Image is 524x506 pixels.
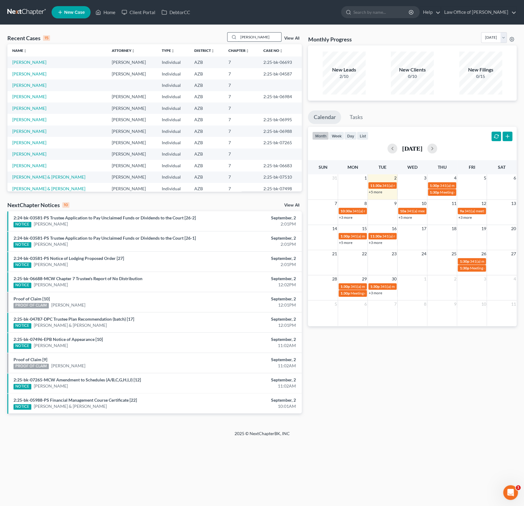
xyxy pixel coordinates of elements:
td: AZB [189,114,223,125]
span: 26 [480,250,487,257]
span: 1:30p [340,284,350,289]
td: AZB [189,68,223,79]
span: 1:30p [370,284,380,289]
td: Individual [157,172,189,183]
span: 14 [332,225,338,232]
td: 2:25-bk-04587 [258,68,302,79]
span: 1:30p [430,190,439,195]
div: NOTICE [14,404,31,410]
div: NOTICE [14,283,31,288]
span: Fri [469,164,475,170]
td: 7 [223,56,258,68]
td: Individual [157,114,189,125]
span: 341(a) meeting for Antawonia [PERSON_NAME] [380,284,458,289]
span: 19 [480,225,487,232]
a: Typeunfold_more [161,48,174,53]
div: 2/10 [323,73,366,79]
i: unfold_more [279,49,283,53]
div: 10 [62,202,69,208]
a: [PERSON_NAME] [34,342,68,349]
span: Sat [498,164,506,170]
iframe: Intercom live chat [503,485,518,500]
i: unfold_more [171,49,174,53]
div: 2:01PM [206,221,296,227]
td: Individual [157,126,189,137]
span: 1:30p [340,291,350,295]
span: 16 [391,225,397,232]
i: unfold_more [23,49,27,53]
span: 12 [480,200,487,207]
td: 7 [223,68,258,79]
span: 9 [453,300,457,308]
button: week [329,132,344,140]
span: Wed [407,164,417,170]
div: September, 2 [206,235,296,241]
span: 2 [394,174,397,182]
span: 11 [451,200,457,207]
div: NOTICE [14,343,31,349]
a: Tasks [344,110,368,124]
span: 11 [510,300,517,308]
td: 7 [223,172,258,183]
div: NOTICE [14,323,31,329]
td: 2:25-bk-07265 [258,137,302,148]
a: Nameunfold_more [12,48,27,53]
div: NextChapter Notices [7,201,69,209]
td: 2:25-bk-06988 [258,126,302,137]
a: [PERSON_NAME] & [PERSON_NAME] [34,322,107,328]
a: Attorneyunfold_more [112,48,135,53]
a: View All [284,203,299,207]
div: New Clients [391,66,434,73]
a: 2:24-bk-03581-PS Trustee Application to Pay Unclaimed Funds or Dividends to the Court [26-1] [14,235,196,241]
span: 2 [453,275,457,283]
span: 29 [361,275,367,283]
span: 1 [364,174,367,182]
span: 341(a) meeting for [PERSON_NAME] [351,234,410,238]
span: 5 [483,174,487,182]
span: 10 [480,300,487,308]
td: [PERSON_NAME] [107,137,157,148]
span: 10 [421,200,427,207]
span: 8 [364,200,367,207]
td: Individual [157,183,189,194]
span: 20 [510,225,517,232]
div: 11:02AM [206,363,296,369]
span: 27 [510,250,517,257]
i: unfold_more [131,49,135,53]
a: [PERSON_NAME] [12,106,46,111]
div: 2025 © NextChapterBK, INC [87,431,437,442]
a: Districtunfold_more [194,48,215,53]
td: [PERSON_NAME] [107,183,157,194]
td: Individual [157,137,189,148]
div: PROOF OF CLAIM [14,364,49,369]
td: 2:25-bk-07498 [258,183,302,194]
button: month [312,132,329,140]
td: AZB [189,160,223,171]
td: Individual [157,102,189,114]
a: [PERSON_NAME] [51,302,85,308]
td: [PERSON_NAME] [107,114,157,125]
a: [PERSON_NAME] [12,140,46,145]
td: 7 [223,91,258,102]
a: Home [92,7,118,18]
span: 1:30p [460,259,469,264]
td: [PERSON_NAME] [107,160,157,171]
a: [PERSON_NAME] & [PERSON_NAME] [12,174,85,180]
a: Chapterunfold_more [228,48,249,53]
span: Meeting of Creditors for [PERSON_NAME] [440,190,508,195]
span: 4 [453,174,457,182]
span: 341(a) meeting for [PERSON_NAME] [382,183,441,188]
i: unfold_more [246,49,249,53]
td: AZB [189,172,223,183]
span: 7 [394,300,397,308]
div: NOTICE [14,222,31,227]
span: 28 [332,275,338,283]
span: 11:30a [370,234,382,238]
a: Proof of Claim [10] [14,296,50,301]
div: 11:02AM [206,342,296,349]
a: +5 more [398,215,412,220]
div: September, 2 [206,336,296,342]
div: NOTICE [14,384,31,389]
span: 9a [460,209,464,213]
span: 341(a) meeting for [PERSON_NAME] [PERSON_NAME] [351,284,439,289]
